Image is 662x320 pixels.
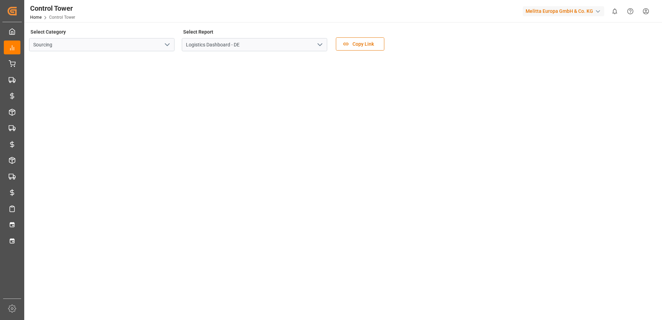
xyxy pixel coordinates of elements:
label: Select Category [29,27,67,37]
button: Melitta Europa GmbH & Co. KG [523,5,607,18]
button: Help Center [623,3,638,19]
span: Copy Link [349,41,377,48]
button: Copy Link [336,37,384,51]
button: show 0 new notifications [607,3,623,19]
div: Control Tower [30,3,75,14]
input: Type to search/select [182,38,327,51]
a: Home [30,15,42,20]
button: open menu [162,39,172,50]
label: Select Report [182,27,214,37]
input: Type to search/select [29,38,175,51]
button: open menu [314,39,325,50]
div: Melitta Europa GmbH & Co. KG [523,6,604,16]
